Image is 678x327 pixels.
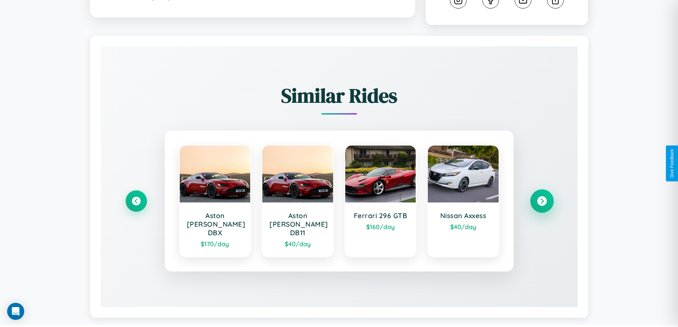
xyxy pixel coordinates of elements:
a: Aston [PERSON_NAME] DB11$40/day [262,145,334,257]
div: $ 170 /day [187,240,243,248]
div: $ 40 /day [435,223,492,231]
h2: Similar Rides [126,82,553,109]
a: Ferrari 296 GTB$160/day [345,145,417,257]
a: Aston [PERSON_NAME] DBX$170/day [179,145,251,257]
div: $ 160 /day [352,223,409,231]
h3: Nissan Axxess [435,211,492,220]
div: Give Feedback [669,149,674,178]
a: Nissan Axxess$40/day [427,145,499,257]
h3: Aston [PERSON_NAME] DB11 [269,211,326,237]
div: Open Intercom Messenger [7,303,24,320]
div: $ 40 /day [269,240,326,248]
h3: Ferrari 296 GTB [352,211,409,220]
h3: Aston [PERSON_NAME] DBX [187,211,243,237]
